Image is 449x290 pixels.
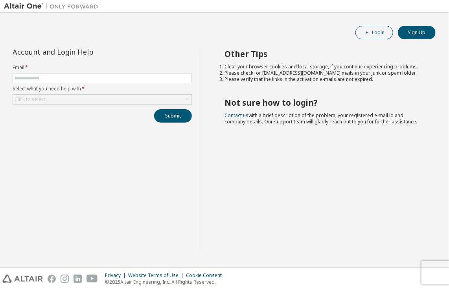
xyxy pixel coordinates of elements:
img: altair_logo.svg [2,275,43,283]
div: Click to select [15,96,45,103]
h2: Other Tips [225,49,422,59]
label: Select what you need help with [13,86,192,92]
li: Please check for [EMAIL_ADDRESS][DOMAIN_NAME] mails in your junk or spam folder. [225,70,422,76]
h2: Not sure how to login? [225,97,422,108]
div: Website Terms of Use [128,272,186,279]
div: Click to select [13,95,191,104]
div: Cookie Consent [186,272,226,279]
li: Clear your browser cookies and local storage, if you continue experiencing problems. [225,64,422,70]
button: Sign Up [398,26,436,39]
button: Login [355,26,393,39]
img: linkedin.svg [74,275,82,283]
img: facebook.svg [48,275,56,283]
p: © 2025 Altair Engineering, Inc. All Rights Reserved. [105,279,226,285]
img: instagram.svg [61,275,69,283]
button: Submit [154,109,192,123]
div: Account and Login Help [13,49,156,55]
li: Please verify that the links in the activation e-mails are not expired. [225,76,422,83]
div: Privacy [105,272,128,279]
img: youtube.svg [86,275,98,283]
label: Email [13,64,192,71]
a: Contact us [225,112,249,119]
img: Altair One [4,2,102,10]
span: with a brief description of the problem, your registered e-mail id and company details. Our suppo... [225,112,418,125]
